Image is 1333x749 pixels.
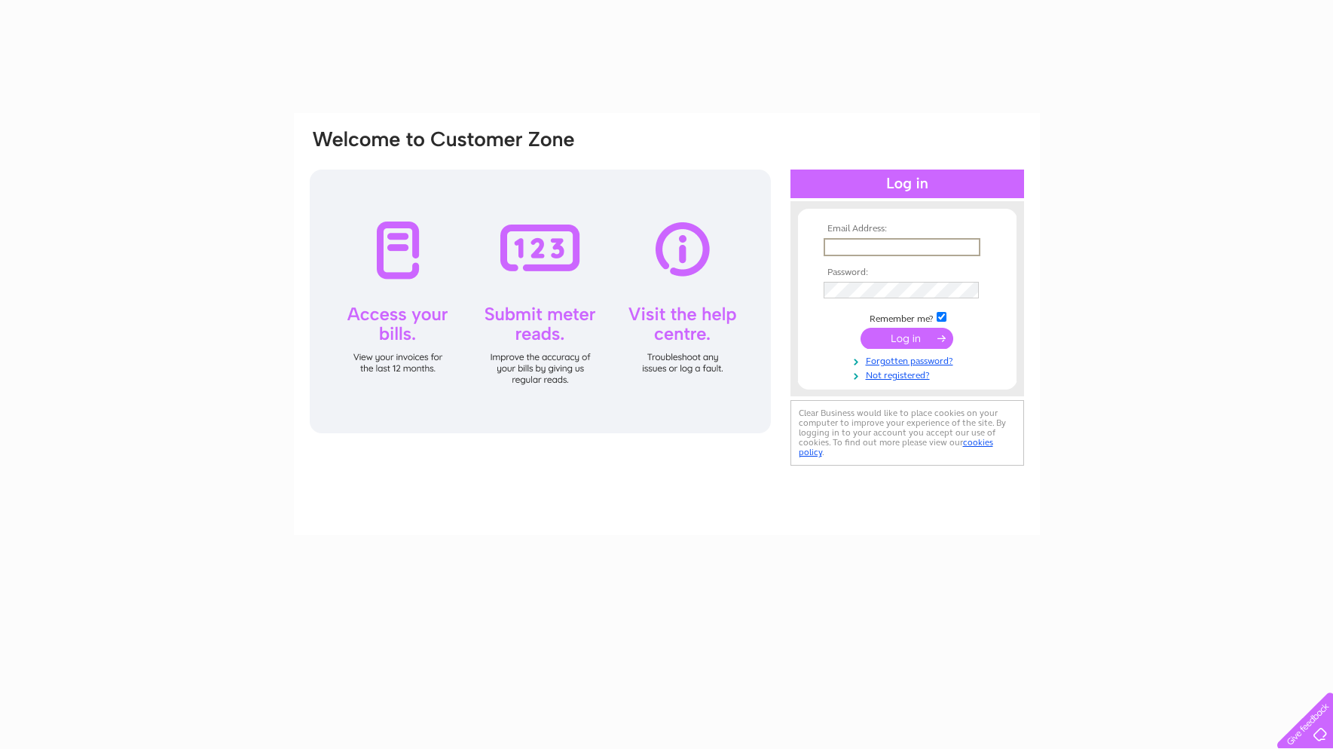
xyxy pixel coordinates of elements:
[820,224,995,234] th: Email Address:
[824,353,995,367] a: Forgotten password?
[799,437,993,457] a: cookies policy
[820,267,995,278] th: Password:
[820,310,995,325] td: Remember me?
[824,367,995,381] a: Not registered?
[790,400,1024,466] div: Clear Business would like to place cookies on your computer to improve your experience of the sit...
[861,328,953,349] input: Submit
